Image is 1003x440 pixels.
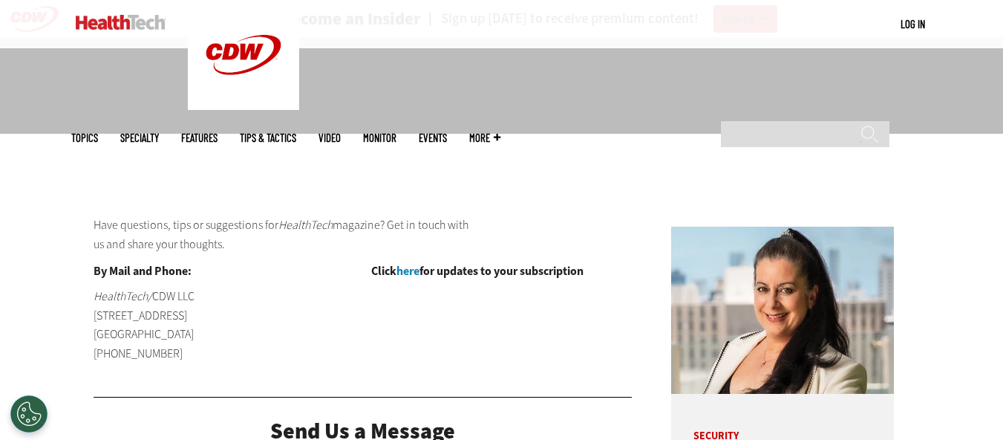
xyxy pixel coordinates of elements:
[94,265,354,277] h4: By Mail and Phone:
[371,265,632,277] h4: Click for updates to your subscription
[71,132,98,143] span: Topics
[318,132,341,143] a: Video
[419,132,447,143] a: Events
[76,15,166,30] img: Home
[120,132,159,143] span: Specialty
[188,98,299,114] a: CDW
[901,16,925,32] div: User menu
[671,227,894,394] img: Connie Barrera
[94,287,276,363] p: CDW LLC [STREET_ADDRESS] [GEOGRAPHIC_DATA] [PHONE_NUMBER]
[10,395,48,433] button: Open Preferences
[363,132,396,143] a: MonITor
[181,132,218,143] a: Features
[396,263,419,279] a: here
[94,288,152,304] em: HealthTech/
[240,132,296,143] a: Tips & Tactics
[278,217,333,233] em: HealthTech
[10,395,48,433] div: Cookies Settings
[901,17,925,30] a: Log in
[469,132,500,143] span: More
[94,216,471,253] p: Have questions, tips or suggestions for magazine? Get in touch with us and share your thoughts.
